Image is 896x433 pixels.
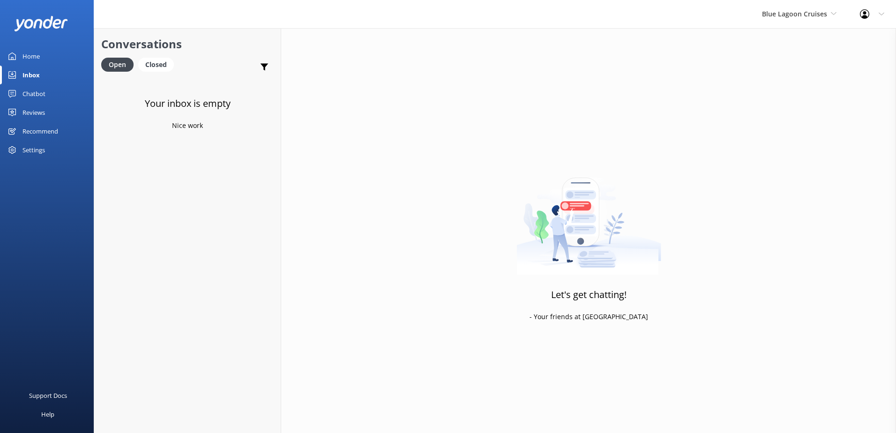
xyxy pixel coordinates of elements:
[516,158,661,275] img: artwork of a man stealing a conversation from at giant smartphone
[101,58,134,72] div: Open
[530,312,648,322] p: - Your friends at [GEOGRAPHIC_DATA]
[138,59,179,69] a: Closed
[22,103,45,122] div: Reviews
[22,84,45,103] div: Chatbot
[145,96,231,111] h3: Your inbox is empty
[29,386,67,405] div: Support Docs
[41,405,54,424] div: Help
[22,122,58,141] div: Recommend
[101,35,274,53] h2: Conversations
[22,47,40,66] div: Home
[22,66,40,84] div: Inbox
[101,59,138,69] a: Open
[551,287,627,302] h3: Let's get chatting!
[762,9,827,18] span: Blue Lagoon Cruises
[22,141,45,159] div: Settings
[172,120,203,131] p: Nice work
[138,58,174,72] div: Closed
[14,16,68,31] img: yonder-white-logo.png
